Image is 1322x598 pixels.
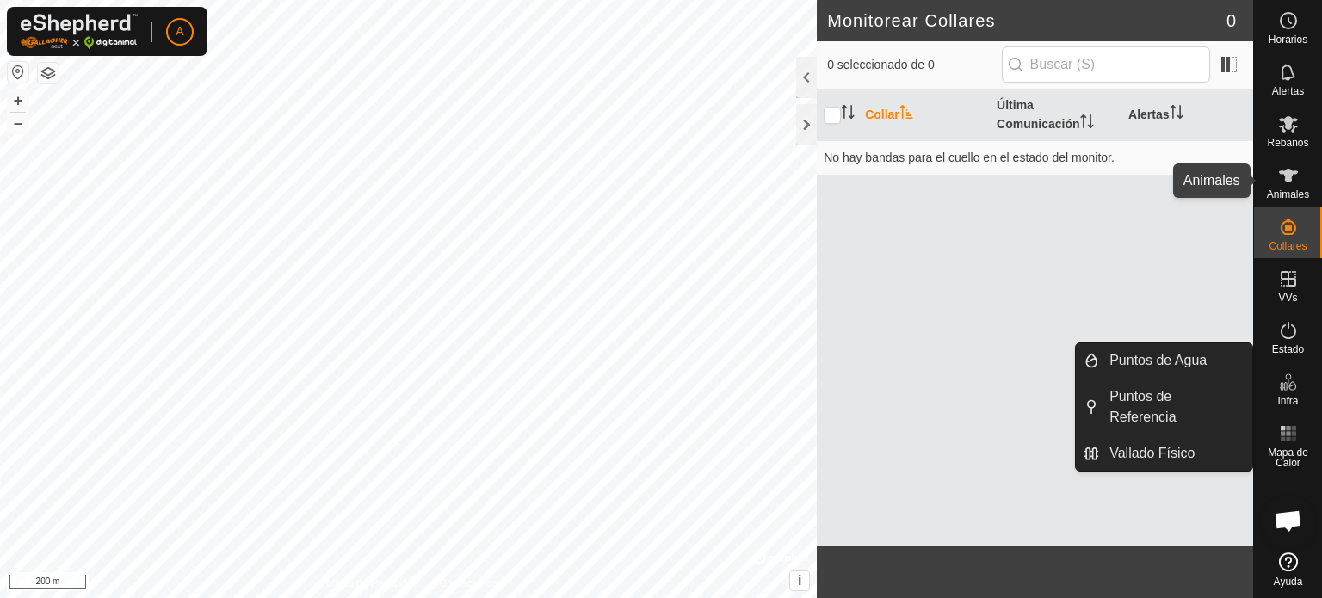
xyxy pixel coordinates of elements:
[1109,350,1207,371] span: Puntos de Agua
[319,576,418,591] a: Política de Privacidad
[1002,46,1210,83] input: Buscar (S)
[8,62,28,83] button: Restablecer Mapa
[1076,379,1252,435] li: Puntos de Referencia
[1226,8,1236,34] span: 0
[827,10,1226,31] h2: Monitorear Collares
[790,571,809,590] button: i
[858,89,990,141] th: Collar
[1277,396,1298,406] span: Infra
[1274,576,1303,587] span: Ayuda
[827,56,1001,74] span: 0 seleccionado de 0
[1080,117,1094,131] p-sorticon: Activar para ordenar
[440,576,497,591] a: Contáctenos
[1121,89,1253,141] th: Alertas
[21,14,138,49] img: Logo Gallagher
[1254,546,1322,594] a: Ayuda
[1278,293,1297,303] span: VVs
[1269,241,1307,251] span: Collares
[1263,495,1314,546] div: Chat abierto
[1267,189,1309,200] span: Animales
[817,140,1253,175] td: No hay bandas para el cuello en el estado del monitor.
[1170,108,1183,121] p-sorticon: Activar para ordenar
[1109,386,1242,428] span: Puntos de Referencia
[1076,436,1252,471] li: Vallado Físico
[798,573,801,588] span: i
[1076,343,1252,378] li: Puntos de Agua
[1099,436,1252,471] a: Vallado Físico
[841,108,855,121] p-sorticon: Activar para ordenar
[1267,138,1308,148] span: Rebaños
[8,90,28,111] button: +
[990,89,1121,141] th: Última Comunicación
[899,108,913,121] p-sorticon: Activar para ordenar
[176,22,183,40] span: A
[38,63,59,83] button: Capas del Mapa
[1109,443,1195,464] span: Vallado Físico
[1099,343,1252,378] a: Puntos de Agua
[8,113,28,133] button: –
[1258,447,1318,468] span: Mapa de Calor
[1272,344,1304,354] span: Estado
[1269,34,1307,45] span: Horarios
[1099,379,1252,435] a: Puntos de Referencia
[1272,86,1304,96] span: Alertas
